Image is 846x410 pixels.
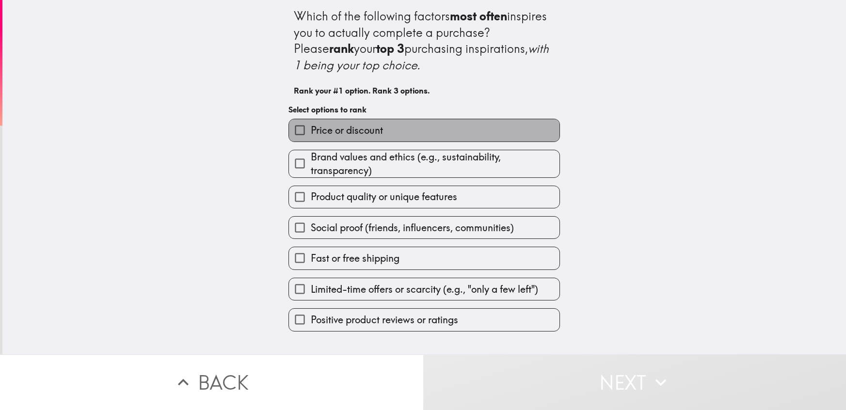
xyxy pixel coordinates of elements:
div: Which of the following factors inspires you to actually complete a purchase? Please your purchasi... [294,8,555,73]
b: rank [329,41,354,56]
button: Brand values and ethics (e.g., sustainability, transparency) [289,150,559,177]
button: Product quality or unique features [289,186,559,208]
span: Price or discount [311,124,383,137]
b: most often [450,9,507,23]
span: Product quality or unique features [311,190,457,204]
span: Fast or free shipping [311,252,399,265]
h6: Select options to rank [288,104,560,115]
b: top 3 [376,41,404,56]
button: Price or discount [289,119,559,141]
button: Limited-time offers or scarcity (e.g., "only a few left") [289,278,559,300]
span: Brand values and ethics (e.g., sustainability, transparency) [311,150,559,177]
h6: Rank your #1 option. Rank 3 options. [294,85,555,96]
button: Social proof (friends, influencers, communities) [289,217,559,238]
span: Positive product reviews or ratings [311,313,458,327]
span: Social proof (friends, influencers, communities) [311,221,514,235]
span: Limited-time offers or scarcity (e.g., "only a few left") [311,283,538,296]
button: Fast or free shipping [289,247,559,269]
i: with 1 being your top choice. [294,41,552,72]
button: Positive product reviews or ratings [289,309,559,331]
